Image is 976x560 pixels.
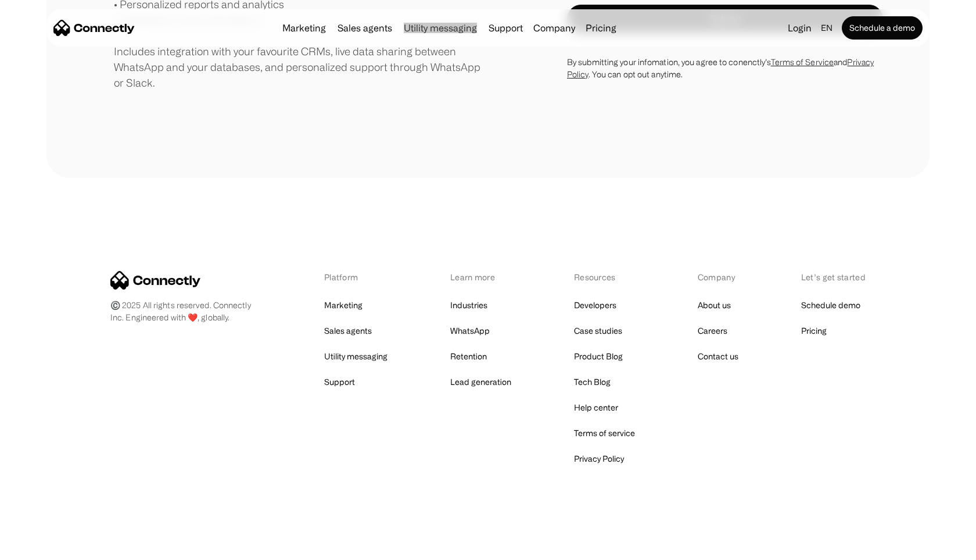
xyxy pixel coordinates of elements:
a: Developers [574,297,616,313]
div: en [821,20,833,36]
div: Let’s get started [801,271,866,283]
a: Pricing [581,23,621,33]
a: Schedule a demo [842,16,923,40]
a: Sales agents [324,323,372,339]
a: Terms of service [574,425,635,441]
a: Utility messaging [399,23,482,33]
a: Utility messaging [324,348,387,365]
a: Privacy Policy [574,451,624,467]
a: Schedule demo [801,297,860,313]
a: Contact us [698,348,738,365]
a: Careers [698,323,727,339]
a: Sales agents [333,23,397,33]
a: About us [698,297,731,313]
div: Company [530,20,579,36]
a: Marketing [324,297,363,313]
div: en [816,20,839,36]
a: Support [324,374,355,390]
a: Login [783,20,816,36]
div: Company [533,20,575,36]
a: Support [484,23,528,33]
aside: Language selected: English [12,538,70,556]
a: Tech Blog [574,374,611,390]
a: Terms of Service [771,58,834,66]
div: Company [698,271,738,283]
div: Learn more [450,271,511,283]
div: Resources [574,271,635,283]
a: Industries [450,297,487,313]
div: By submitting your infomation, you agree to conenctly’s and . You can opt out anytime. [567,56,883,80]
a: Pricing [801,323,827,339]
a: Marketing [278,23,331,33]
a: home [53,19,135,37]
a: Product Blog [574,348,623,365]
a: WhatsApp [450,323,490,339]
ul: Language list [23,540,70,556]
a: Case studies [574,323,622,339]
a: Help center [574,400,618,416]
div: Platform [324,271,387,283]
a: Lead generation [450,374,511,390]
a: Retention [450,348,487,365]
